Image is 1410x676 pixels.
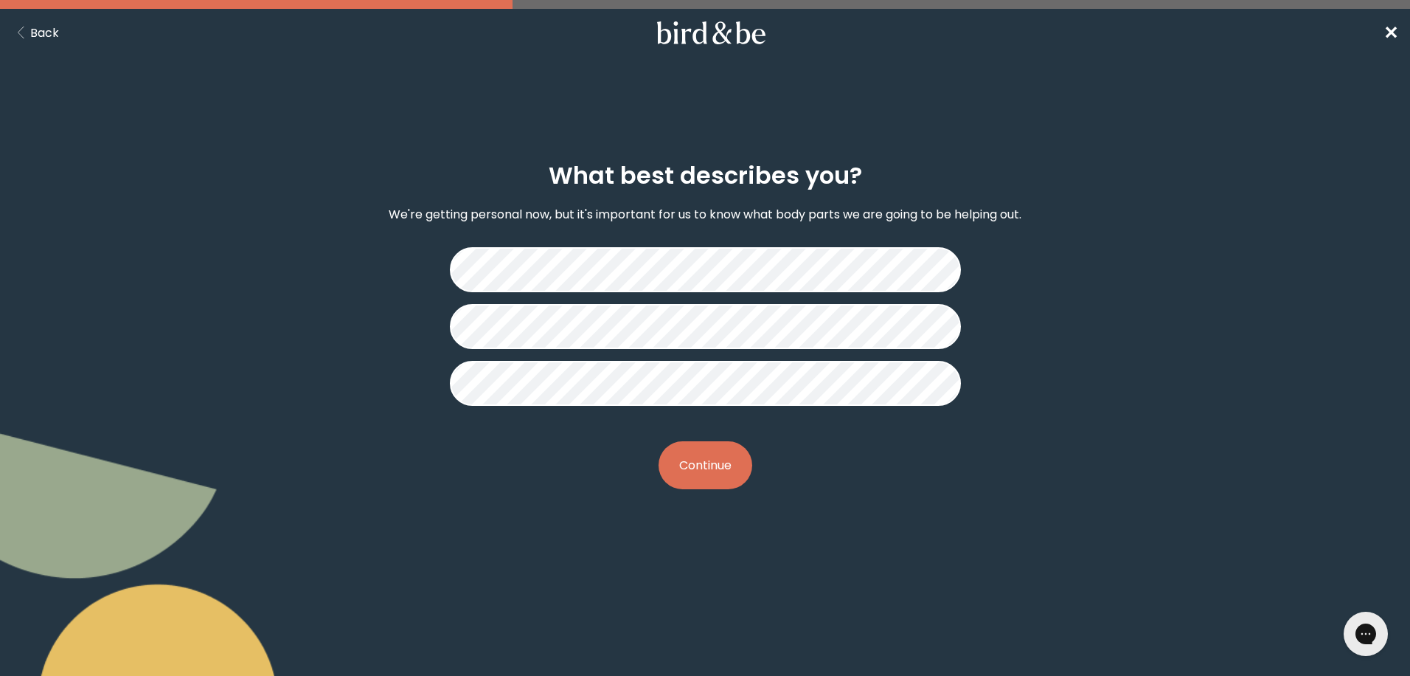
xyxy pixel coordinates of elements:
[549,158,862,193] h2: What best describes you?
[1336,607,1395,661] iframe: Gorgias live chat messenger
[12,24,59,42] button: Back Button
[389,205,1021,224] p: We're getting personal now, but it's important for us to know what body parts we are going to be ...
[659,441,752,489] button: Continue
[1383,21,1398,45] span: ✕
[1383,20,1398,46] a: ✕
